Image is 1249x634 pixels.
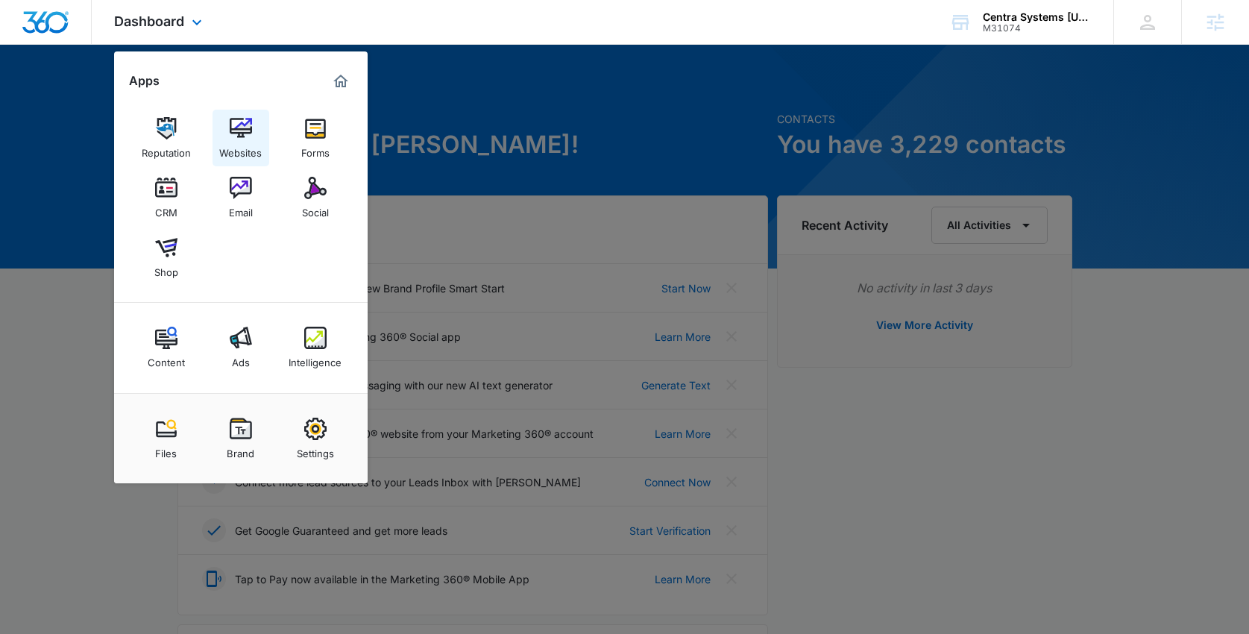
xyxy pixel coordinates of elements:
[289,349,342,368] div: Intelligence
[138,169,195,226] a: CRM
[148,349,185,368] div: Content
[138,410,195,467] a: Files
[213,410,269,467] a: Brand
[213,169,269,226] a: Email
[138,319,195,376] a: Content
[983,23,1092,34] div: account id
[213,319,269,376] a: Ads
[297,440,334,459] div: Settings
[155,440,177,459] div: Files
[287,169,344,226] a: Social
[301,139,330,159] div: Forms
[287,410,344,467] a: Settings
[138,229,195,286] a: Shop
[219,139,262,159] div: Websites
[138,110,195,166] a: Reputation
[213,110,269,166] a: Websites
[129,74,160,88] h2: Apps
[983,11,1092,23] div: account name
[287,110,344,166] a: Forms
[154,259,178,278] div: Shop
[114,13,184,29] span: Dashboard
[287,319,344,376] a: Intelligence
[302,199,329,219] div: Social
[232,349,250,368] div: Ads
[229,199,253,219] div: Email
[155,199,177,219] div: CRM
[142,139,191,159] div: Reputation
[329,69,353,93] a: Marketing 360® Dashboard
[227,440,254,459] div: Brand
